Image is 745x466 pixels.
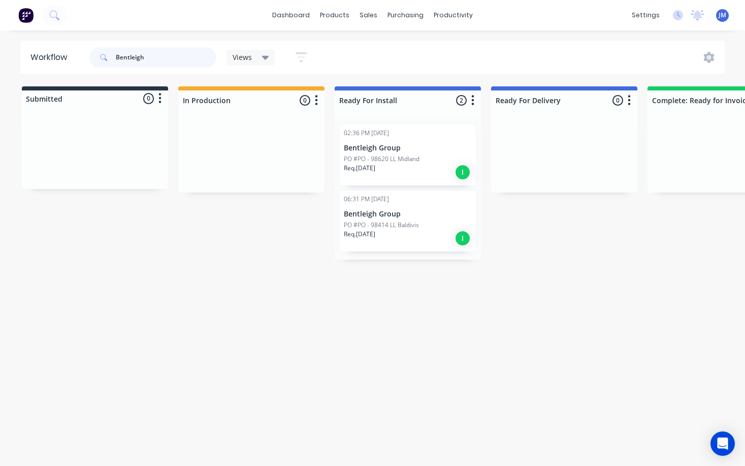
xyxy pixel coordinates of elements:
span: JM [719,11,726,20]
div: settings [627,8,665,23]
div: Workflow [30,51,72,64]
div: products [315,8,354,23]
p: PO #PO - 98414 LL Baldivis [344,221,419,230]
p: Req. [DATE] [344,230,375,239]
div: purchasing [382,8,429,23]
span: Views [233,52,252,63]
div: 02:36 PM [DATE]Bentleigh GroupPO #PO - 98620 LL MidlandReq.[DATE]I [340,125,476,185]
div: 06:31 PM [DATE]Bentleigh GroupPO #PO - 98414 LL BaldivisReq.[DATE]I [340,191,476,252]
p: Bentleigh Group [344,144,472,152]
input: Search for orders... [116,47,216,68]
div: 06:31 PM [DATE] [344,195,389,204]
div: sales [354,8,382,23]
img: Factory [18,8,34,23]
div: I [455,164,471,180]
div: I [455,230,471,246]
p: Req. [DATE] [344,164,375,173]
p: PO #PO - 98620 LL Midland [344,154,419,164]
a: dashboard [267,8,315,23]
div: Open Intercom Messenger [710,431,735,456]
div: productivity [429,8,478,23]
div: 02:36 PM [DATE] [344,129,389,138]
p: Bentleigh Group [344,210,472,219]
